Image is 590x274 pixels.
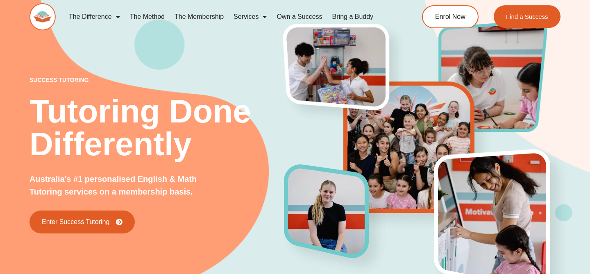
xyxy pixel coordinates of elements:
[29,211,135,233] a: Enter Success Tutoring
[170,7,229,26] a: The Membership
[125,7,170,26] a: The Method
[327,7,379,26] a: Bring a Buddy
[506,14,548,20] span: Find a Success
[29,95,284,161] h2: Tutoring Done Differently
[64,7,125,26] a: The Difference
[494,5,560,28] a: Find a Success
[29,77,284,83] p: success tutoring
[64,7,392,26] nav: Menu
[422,5,479,28] a: Enrol Now
[272,7,327,26] a: Own a Success
[229,7,272,26] a: Services
[29,173,216,198] p: Australia's #1 personalised English & Math Tutoring services on a membership basis.
[42,219,109,225] span: Enter Success Tutoring
[435,14,465,20] span: Enrol Now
